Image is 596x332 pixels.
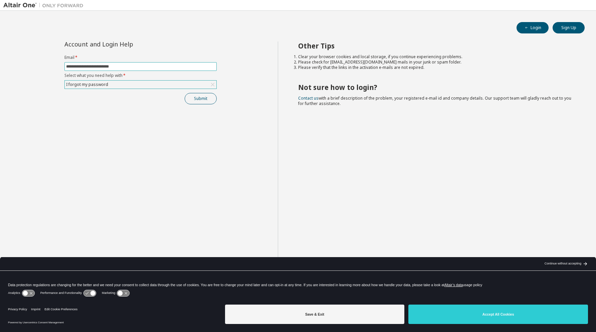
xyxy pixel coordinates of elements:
button: Login [517,22,549,33]
a: Contact us [298,95,319,101]
label: Select what you need help with [64,73,217,78]
li: Please check for [EMAIL_ADDRESS][DOMAIN_NAME] mails in your junk or spam folder. [298,60,573,65]
li: Clear your browser cookies and local storage, if you continue experiencing problems. [298,54,573,60]
div: I forgot my password [65,81,216,89]
img: Altair One [3,2,87,9]
span: with a brief description of the problem, your registered e-mail id and company details. Our suppo... [298,95,571,106]
li: Please verify that the links in the activation e-mails are not expired. [298,65,573,70]
button: Sign Up [553,22,585,33]
div: Account and Login Help [64,41,186,47]
h2: Other Tips [298,41,573,50]
div: I forgot my password [65,81,109,88]
h2: Not sure how to login? [298,83,573,92]
label: Email [64,55,217,60]
button: Submit [185,93,217,104]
